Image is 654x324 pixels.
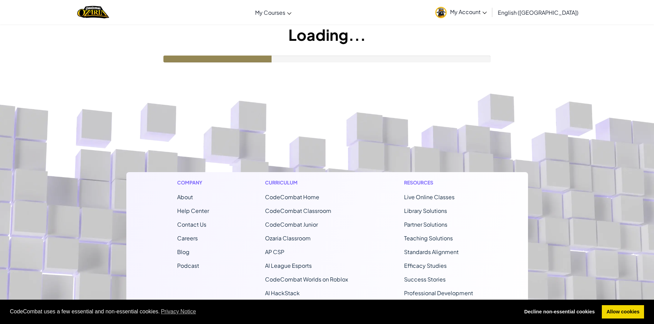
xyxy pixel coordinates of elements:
[10,307,514,317] span: CodeCombat uses a few essential and non-essential cookies.
[177,179,209,186] h1: Company
[265,248,284,255] a: AP CSP
[265,179,348,186] h1: Curriculum
[498,9,578,16] span: English ([GEOGRAPHIC_DATA])
[404,276,446,283] a: Success Stories
[265,262,312,269] a: AI League Esports
[265,276,348,283] a: CodeCombat Worlds on Roblox
[404,235,453,242] a: Teaching Solutions
[177,262,199,269] a: Podcast
[404,207,447,214] a: Library Solutions
[255,9,285,16] span: My Courses
[160,307,197,317] a: learn more about cookies
[404,221,447,228] a: Partner Solutions
[404,248,459,255] a: Standards Alignment
[494,3,582,22] a: English ([GEOGRAPHIC_DATA])
[252,3,295,22] a: My Courses
[404,193,455,201] a: Live Online Classes
[177,193,193,201] a: About
[435,7,447,18] img: avatar
[265,289,300,297] a: AI HackStack
[77,5,109,19] a: Ozaria by CodeCombat logo
[602,305,644,319] a: allow cookies
[177,221,206,228] span: Contact Us
[404,262,447,269] a: Efficacy Studies
[404,179,477,186] h1: Resources
[432,1,490,23] a: My Account
[265,235,311,242] a: Ozaria Classroom
[265,193,319,201] span: CodeCombat Home
[450,8,487,15] span: My Account
[77,5,109,19] img: Home
[177,248,190,255] a: Blog
[265,207,331,214] a: CodeCombat Classroom
[404,289,473,297] a: Professional Development
[177,235,198,242] a: Careers
[265,221,318,228] a: CodeCombat Junior
[177,207,209,214] a: Help Center
[519,305,599,319] a: deny cookies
